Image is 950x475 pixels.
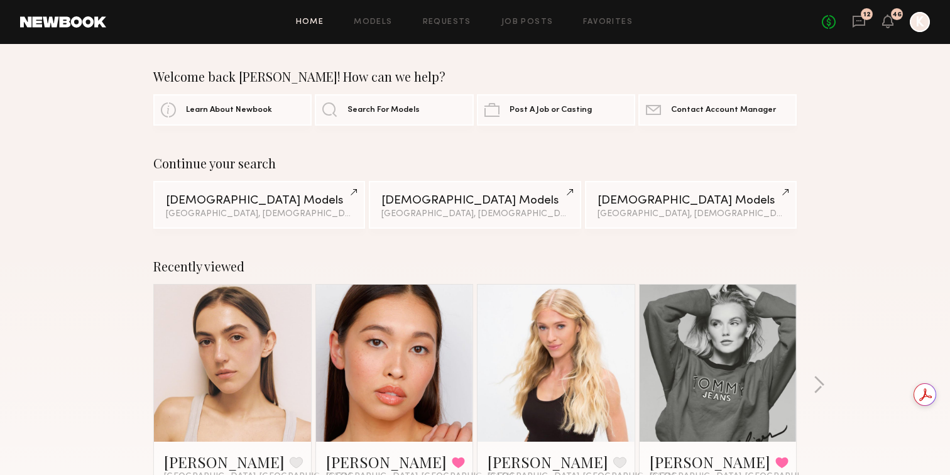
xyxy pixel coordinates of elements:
[381,195,568,207] div: [DEMOGRAPHIC_DATA] Models
[153,156,797,171] div: Continue your search
[381,210,568,219] div: [GEOGRAPHIC_DATA], [DEMOGRAPHIC_DATA] / [DEMOGRAPHIC_DATA]
[585,181,797,229] a: [DEMOGRAPHIC_DATA] Models[GEOGRAPHIC_DATA], [DEMOGRAPHIC_DATA] / [DEMOGRAPHIC_DATA]
[153,259,797,274] div: Recently viewed
[910,12,930,32] a: K
[638,94,797,126] a: Contact Account Manager
[583,18,633,26] a: Favorites
[164,452,285,472] a: [PERSON_NAME]
[153,69,797,84] div: Welcome back [PERSON_NAME]! How can we help?
[326,452,447,472] a: [PERSON_NAME]
[501,18,554,26] a: Job Posts
[354,18,392,26] a: Models
[852,14,866,30] a: 12
[671,106,776,114] span: Contact Account Manager
[369,181,581,229] a: [DEMOGRAPHIC_DATA] Models[GEOGRAPHIC_DATA], [DEMOGRAPHIC_DATA] / [DEMOGRAPHIC_DATA]
[423,18,471,26] a: Requests
[186,106,272,114] span: Learn About Newbook
[598,195,784,207] div: [DEMOGRAPHIC_DATA] Models
[166,210,352,219] div: [GEOGRAPHIC_DATA], [DEMOGRAPHIC_DATA] / [DEMOGRAPHIC_DATA]
[296,18,324,26] a: Home
[315,94,473,126] a: Search For Models
[477,94,635,126] a: Post A Job or Casting
[488,452,608,472] a: [PERSON_NAME]
[650,452,770,472] a: [PERSON_NAME]
[598,210,784,219] div: [GEOGRAPHIC_DATA], [DEMOGRAPHIC_DATA] / [DEMOGRAPHIC_DATA]
[166,195,352,207] div: [DEMOGRAPHIC_DATA] Models
[153,181,365,229] a: [DEMOGRAPHIC_DATA] Models[GEOGRAPHIC_DATA], [DEMOGRAPHIC_DATA] / [DEMOGRAPHIC_DATA]
[347,106,420,114] span: Search For Models
[892,11,902,18] div: 46
[510,106,592,114] span: Post A Job or Casting
[153,94,312,126] a: Learn About Newbook
[863,11,871,18] div: 12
